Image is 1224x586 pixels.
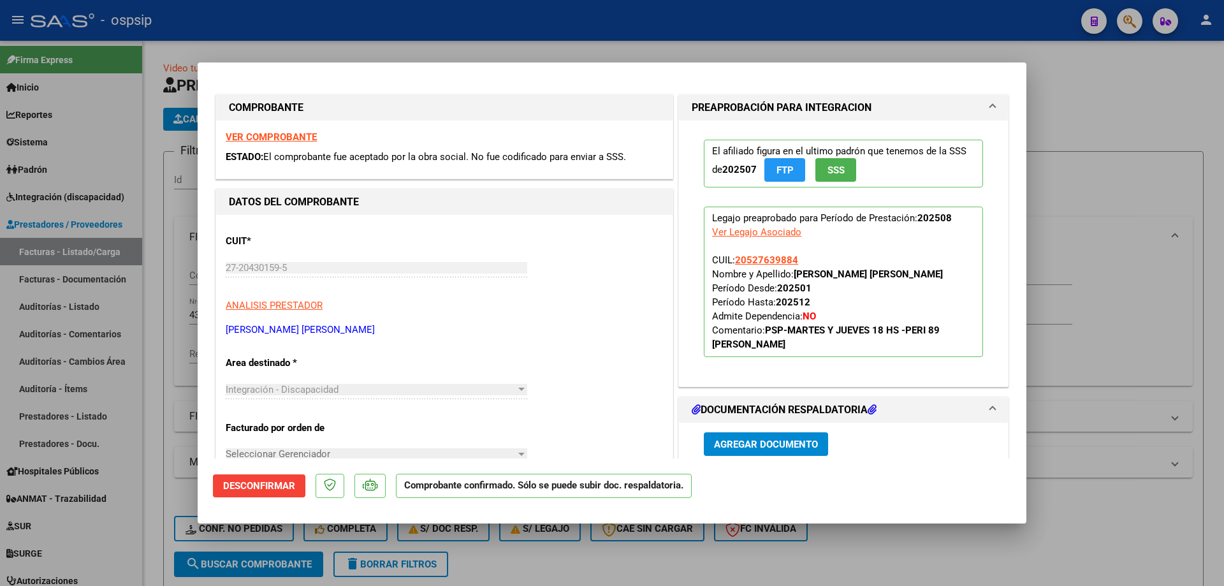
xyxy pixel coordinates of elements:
p: Area destinado * [226,356,357,370]
p: CUIT [226,234,357,249]
h1: DOCUMENTACIÓN RESPALDATORIA [692,402,877,418]
a: VER COMPROBANTE [226,131,317,143]
button: Desconfirmar [213,474,305,497]
strong: [PERSON_NAME] [PERSON_NAME] [794,268,943,280]
span: Integración - Discapacidad [226,384,339,395]
span: Seleccionar Gerenciador [226,448,516,460]
button: FTP [764,158,805,182]
button: SSS [815,158,856,182]
iframe: Intercom live chat [1181,543,1211,573]
mat-expansion-panel-header: PREAPROBACIÓN PARA INTEGRACION [679,95,1008,121]
div: Ver Legajo Asociado [712,225,801,239]
span: CUIL: Nombre y Apellido: Período Desde: Período Hasta: Admite Dependencia: [712,254,943,350]
span: Comentario: [712,325,940,350]
p: [PERSON_NAME] [PERSON_NAME] [226,323,663,337]
span: 20527639884 [735,254,798,266]
span: El comprobante fue aceptado por la obra social. No fue codificado para enviar a SSS. [263,151,626,163]
p: Facturado por orden de [226,421,357,436]
p: Legajo preaprobado para Período de Prestación: [704,207,983,357]
strong: DATOS DEL COMPROBANTE [229,196,359,208]
p: El afiliado figura en el ultimo padrón que tenemos de la SSS de [704,140,983,187]
strong: 202507 [722,164,757,175]
span: SSS [827,165,845,176]
strong: 202501 [777,282,812,294]
button: Agregar Documento [704,432,828,456]
p: Comprobante confirmado. Sólo se puede subir doc. respaldatoria. [396,474,692,499]
mat-expansion-panel-header: DOCUMENTACIÓN RESPALDATORIA [679,397,1008,423]
span: Desconfirmar [223,480,295,492]
strong: NO [803,311,816,322]
div: PREAPROBACIÓN PARA INTEGRACION [679,121,1008,386]
span: Agregar Documento [714,439,818,450]
h1: PREAPROBACIÓN PARA INTEGRACION [692,100,871,115]
strong: PSP-MARTES Y JUEVES 18 HS -PERI 89 [PERSON_NAME] [712,325,940,350]
strong: 202508 [917,212,952,224]
span: ESTADO: [226,151,263,163]
span: ANALISIS PRESTADOR [226,300,323,311]
strong: 202512 [776,297,810,308]
strong: COMPROBANTE [229,101,303,114]
span: FTP [776,165,794,176]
